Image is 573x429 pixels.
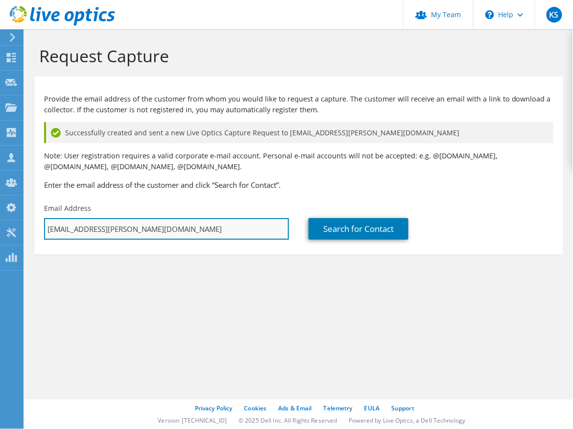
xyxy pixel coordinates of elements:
svg: \n [485,10,494,19]
a: Privacy Policy [195,404,233,412]
a: Ads & Email [278,404,311,412]
a: Cookies [244,404,267,412]
li: Powered by Live Optics, a Dell Technology [349,416,466,425]
a: Search for Contact [309,218,408,240]
p: Provide the email address of the customer from whom you would like to request a capture. The cust... [44,94,553,115]
a: Telemetry [324,404,353,412]
h1: Request Capture [39,46,553,66]
li: Version: [TECHNICAL_ID] [158,416,227,425]
span: KS [547,7,562,23]
a: EULA [364,404,380,412]
label: Email Address [44,203,91,213]
p: Note: User registration requires a valid corporate e-mail account. Personal e-mail accounts will ... [44,151,553,172]
li: © 2025 Dell Inc. All Rights Reserved [239,416,337,425]
a: Support [391,404,414,412]
span: Successfully created and sent a new Live Optics Capture Request to [EMAIL_ADDRESS][PERSON_NAME][D... [65,127,459,138]
h3: Enter the email address of the customer and click “Search for Contact”. [44,179,553,190]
